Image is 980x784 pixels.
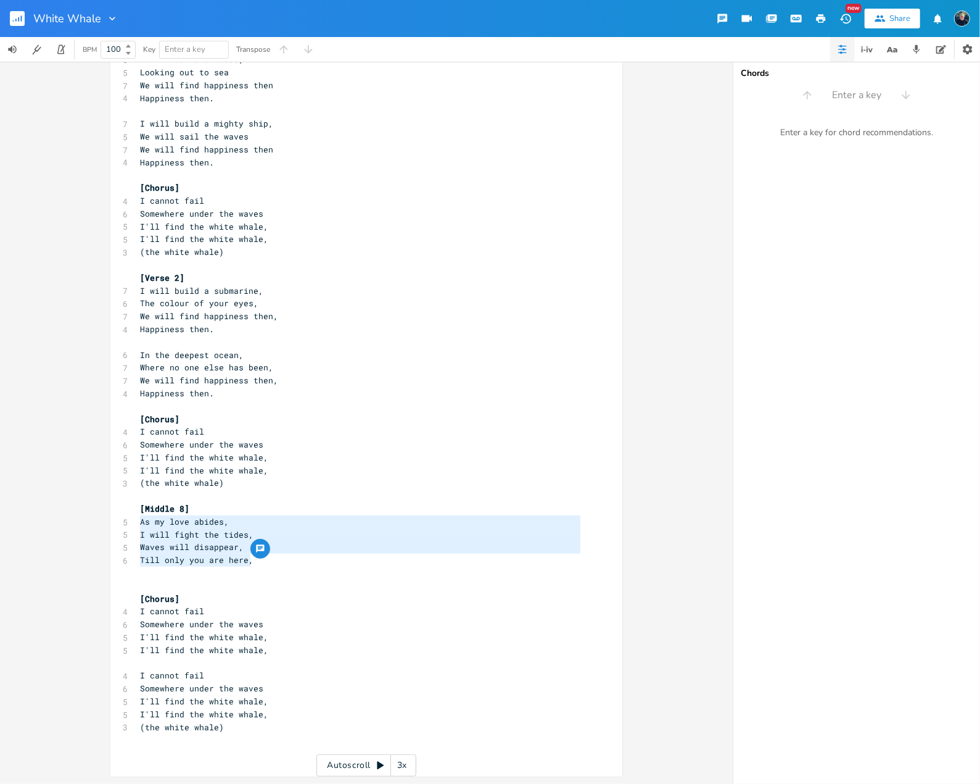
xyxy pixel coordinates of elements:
span: [Verse 2] [140,272,184,283]
span: Enter a key [832,88,881,102]
span: I cannot fail [140,606,204,617]
button: Share [865,9,920,28]
div: Autoscroll [316,754,416,777]
span: Somewhere under the waves [140,683,263,694]
span: I'll find the white whale, [140,644,268,656]
span: Happiness then. [140,388,214,399]
span: We will sail the waves [140,131,249,142]
span: Happiness then. [140,323,214,335]
span: Waves will disappear, [140,541,244,553]
span: Somewhere under the waves [140,208,263,219]
span: [Chorus] [140,414,179,425]
span: Somewhere under the waves [140,619,263,630]
span: Happiness then. [140,93,214,104]
button: New [833,7,858,30]
span: Enter a key [165,44,205,55]
span: [Middle 8] [140,503,189,514]
span: Somewhere under the waves [140,439,263,450]
div: Key [143,46,155,53]
div: Chords [741,69,973,78]
span: (the white whale) [140,477,224,488]
span: Happiness then. [140,157,214,168]
span: We will find happiness then, [140,311,278,322]
span: In the deepest ocean, [140,349,244,361]
span: We will find happiness then, [140,375,278,386]
span: I cannot fail [140,426,204,437]
span: (the white whale) [140,246,224,257]
span: The colour of your eyes, [140,298,258,309]
span: White Whale [33,13,101,24]
span: I'll find the white whale, [140,632,268,643]
span: We will find happiness then [140,144,273,155]
span: I'll find the white whale, [140,452,268,463]
span: We will find happiness then [140,80,273,91]
span: I will build a submarine, [140,285,263,296]
span: [Chorus] [140,593,179,604]
div: 3x [391,754,413,777]
span: [Chorus] [140,182,179,193]
span: Where no one else has been, [140,362,273,373]
div: BPM [83,46,97,53]
span: I'll find the white whale, [140,465,268,476]
span: I'll find the white whale, [140,709,268,720]
div: Share [889,13,910,24]
span: I will build a mighty ship, [140,118,273,129]
span: I cannot fail [140,195,204,206]
span: I cannot fail [140,670,204,681]
div: Enter a key for chord recommendations. [733,120,980,146]
span: Till only you are here, [140,554,253,565]
img: Stew Dean [954,10,970,27]
span: I'll find the white whale, [140,233,268,244]
div: New [846,4,862,13]
span: I'll find the white whale, [140,221,268,232]
span: (the white whale) [140,722,224,733]
div: Transpose [236,46,270,53]
span: As my love abides, [140,516,229,527]
span: I'll find the white whale, [140,696,268,707]
span: I will fight the tides, [140,529,253,540]
span: Looking out to sea [140,67,229,78]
